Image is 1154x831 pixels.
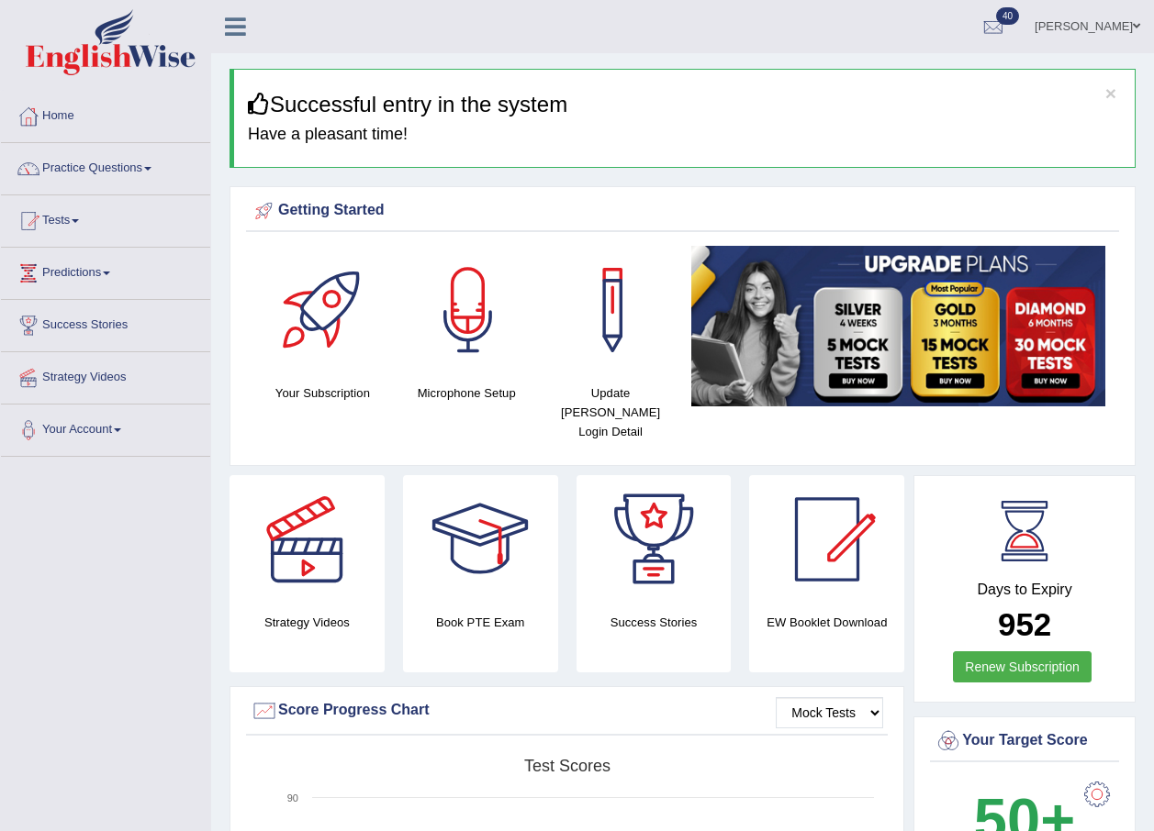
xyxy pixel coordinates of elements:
[248,93,1121,116] h3: Successful entry in the system
[953,651,1092,682] a: Renew Subscription
[548,383,674,441] h4: Update [PERSON_NAME] Login Detail
[251,697,883,725] div: Score Progress Chart
[1,248,210,294] a: Predictions
[1,352,210,398] a: Strategy Videos
[287,792,298,803] text: 90
[935,582,1115,598] h4: Days to Expiry
[1105,83,1116,103] button: ×
[691,246,1105,405] img: small5.jpg
[1,195,210,241] a: Tests
[749,613,904,632] h4: EW Booklet Download
[1,91,210,137] a: Home
[998,606,1051,642] b: 952
[248,126,1121,144] h4: Have a pleasant time!
[996,7,1019,25] span: 40
[404,383,530,403] h4: Microphone Setup
[1,404,210,450] a: Your Account
[1,300,210,346] a: Success Stories
[260,383,386,403] h4: Your Subscription
[524,757,611,775] tspan: Test scores
[251,197,1115,225] div: Getting Started
[1,143,210,189] a: Practice Questions
[577,613,732,632] h4: Success Stories
[403,613,558,632] h4: Book PTE Exam
[935,727,1115,755] div: Your Target Score
[230,613,385,632] h4: Strategy Videos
